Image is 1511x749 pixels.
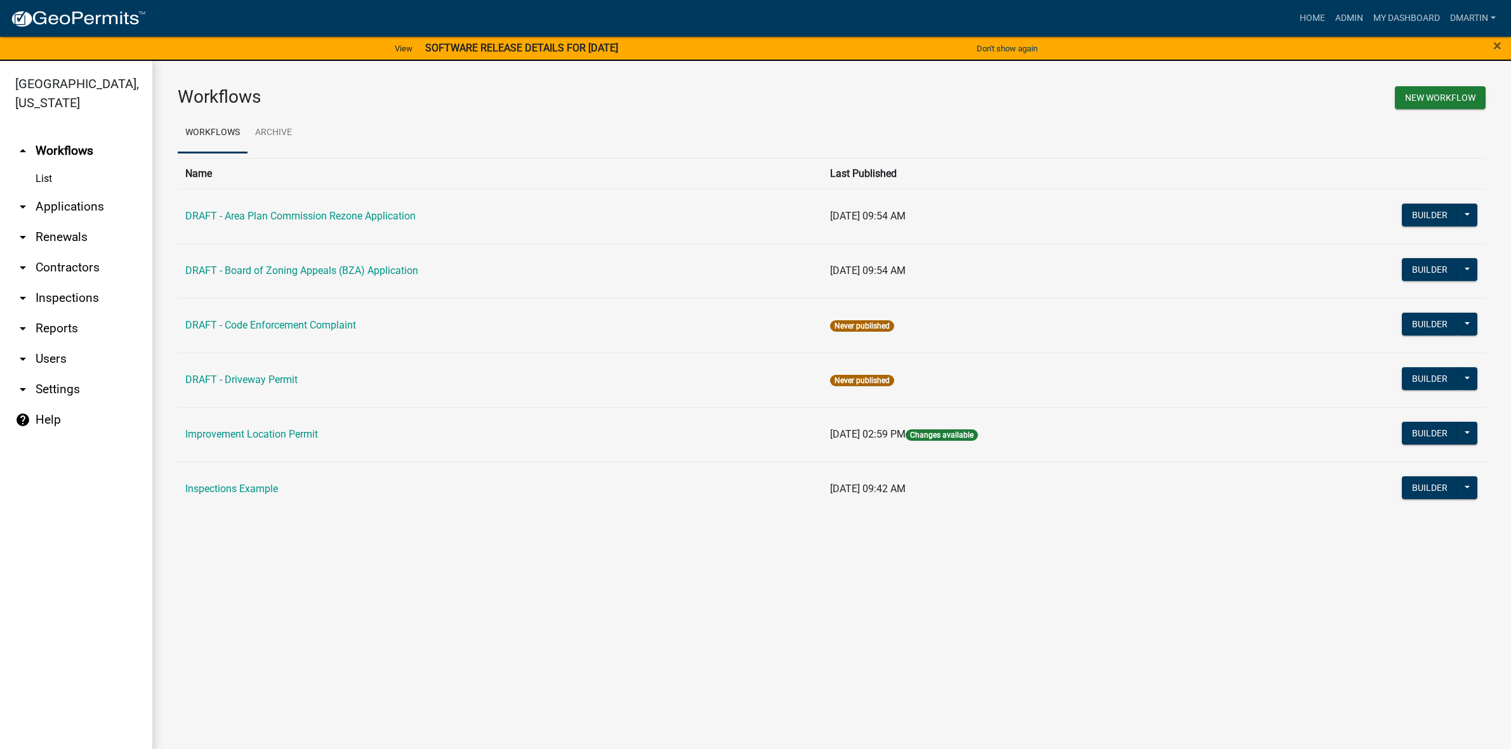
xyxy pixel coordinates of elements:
[15,321,30,336] i: arrow_drop_down
[1445,6,1501,30] a: dmartin
[830,264,906,277] span: [DATE] 09:54 AM
[390,38,418,59] a: View
[185,428,318,440] a: Improvement Location Permit
[822,158,1247,189] th: Last Published
[830,210,906,222] span: [DATE] 09:54 AM
[1402,422,1458,445] button: Builder
[1295,6,1330,30] a: Home
[1330,6,1368,30] a: Admin
[185,264,418,277] a: DRAFT - Board of Zoning Appeals (BZA) Application
[425,42,618,54] strong: SOFTWARE RELEASE DETAILS FOR [DATE]
[15,351,30,367] i: arrow_drop_down
[185,210,416,222] a: DRAFT - Area Plan Commission Rezone Application
[830,428,906,440] span: [DATE] 02:59 PM
[178,86,822,108] h3: Workflows
[1402,367,1458,390] button: Builder
[1402,313,1458,335] button: Builder
[15,290,30,306] i: arrow_drop_down
[185,483,278,495] a: Inspections Example
[1493,38,1501,53] button: Close
[830,483,906,495] span: [DATE] 09:42 AM
[830,320,894,332] span: Never published
[15,260,30,275] i: arrow_drop_down
[1395,86,1486,109] button: New Workflow
[1402,476,1458,499] button: Builder
[1402,204,1458,226] button: Builder
[247,113,300,153] a: Archive
[15,230,30,245] i: arrow_drop_down
[15,143,30,159] i: arrow_drop_up
[1368,6,1445,30] a: My Dashboard
[185,319,356,331] a: DRAFT - Code Enforcement Complaint
[830,375,894,386] span: Never published
[1493,37,1501,55] span: ×
[185,374,298,386] a: DRAFT - Driveway Permit
[178,158,822,189] th: Name
[15,412,30,427] i: help
[906,429,978,441] span: Changes available
[972,38,1043,59] button: Don't show again
[1402,258,1458,281] button: Builder
[178,113,247,153] a: Workflows
[15,199,30,214] i: arrow_drop_down
[15,382,30,397] i: arrow_drop_down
